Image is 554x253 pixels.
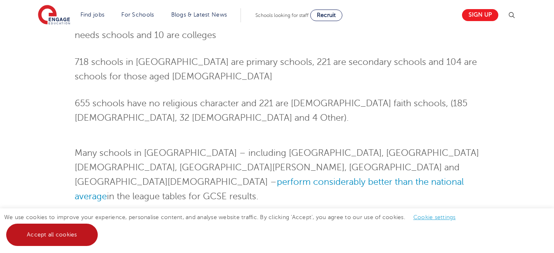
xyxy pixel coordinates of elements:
a: Accept all cookies [6,224,98,246]
a: Cookie settings [413,214,456,220]
a: For Schools [121,12,154,18]
a: Recruit [310,10,342,21]
span: We use cookies to improve your experience, personalise content, and analyse website traffic. By c... [4,214,464,238]
span: Many schools in [GEOGRAPHIC_DATA] – including [GEOGRAPHIC_DATA], [GEOGRAPHIC_DATA][DEMOGRAPHIC_DA... [75,148,479,187]
a: Find jobs [80,12,105,18]
img: Engage Education [38,5,70,26]
span: 67 are academies, 440 are maintained schools, 45 are independent, 44 are special educational need... [75,16,461,40]
span: Recruit [317,12,336,18]
a: perform considerably better than the national average [75,177,464,201]
span: 655 schools have no religious character and 221 are [DEMOGRAPHIC_DATA] faith schools, (185 [DEMOG... [75,98,467,123]
span: 718 schools in [GEOGRAPHIC_DATA] are primary schools, 221 are secondary schools and 104 are schoo... [75,57,477,81]
a: Sign up [462,9,498,21]
span: Schools looking for staff [255,12,309,18]
a: Blogs & Latest News [171,12,227,18]
span: in the league tables for GCSE results. [107,191,258,201]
